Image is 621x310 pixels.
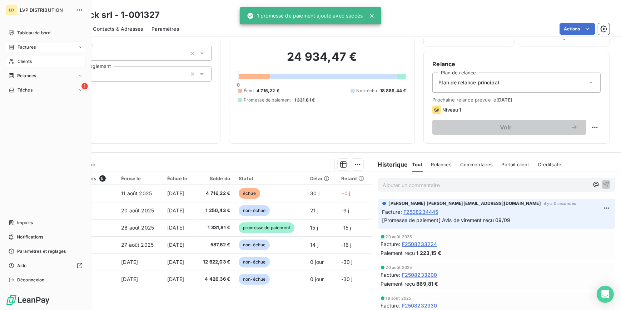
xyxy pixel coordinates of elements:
span: 1 250,43 € [199,207,230,214]
span: échue [239,188,260,199]
span: Paiement reçu [381,249,415,257]
span: F2508233200 [402,271,437,279]
span: Notifications [17,234,43,240]
span: Tâches [18,87,33,93]
span: -15 j [341,225,351,231]
div: Open Intercom Messenger [597,286,614,303]
span: Relances [17,73,36,79]
span: Contacts & Adresses [93,25,143,33]
span: [DATE] [496,97,512,103]
span: 27 août 2025 [121,242,154,248]
span: Tout [412,162,423,167]
span: 0 jour [310,276,324,282]
span: Relances [431,162,452,167]
span: +0 j [341,190,351,196]
span: 20 août 2025 [121,207,154,213]
div: Statut [239,176,302,181]
span: 0 jour [310,259,324,265]
span: -9 j [341,207,349,213]
span: [DATE] [167,259,184,265]
h6: Relance [432,60,601,68]
span: Plan de relance principal [438,79,499,86]
span: -30 j [341,259,353,265]
span: Promesse de paiement [244,97,291,103]
span: 21 j [310,207,318,213]
span: Paiement reçu [381,280,415,287]
span: Tableau de bord [17,30,50,36]
span: Facture : [382,208,402,216]
span: 6 [99,175,106,182]
span: Clients [18,58,32,65]
div: Solde dû [199,176,230,181]
span: 26 août 2025 [121,225,154,231]
span: 15 j [310,225,318,231]
span: Échu [244,88,254,94]
span: promesse de paiement [239,222,294,233]
span: [PERSON_NAME] [PERSON_NAME][EMAIL_ADDRESS][DOMAIN_NAME] [389,200,541,207]
button: Actions [560,23,595,35]
span: 4 716,22 € [257,88,279,94]
span: Portail client [502,162,529,167]
span: Creditsafe [538,162,562,167]
span: [DATE] [167,242,184,248]
div: Émise le [121,176,159,181]
span: 1 331,81 € [294,97,315,103]
span: Niveau 1 [442,107,461,113]
a: Aide [6,260,85,271]
div: 1 promesse de paiement ajouté avec succès [247,9,363,22]
span: non-échue [239,257,270,267]
span: non-échue [239,240,270,250]
span: F2508232930 [402,302,437,309]
span: il y a 0 secondes [544,201,576,206]
span: Déconnexion [17,277,45,283]
span: [DATE] [167,207,184,213]
span: 18 août 2025 [386,296,412,300]
span: 587,62 € [199,241,230,249]
span: F2508234445 [403,208,438,216]
span: [DATE] [121,276,138,282]
div: Délai [310,176,332,181]
span: 0 [237,82,240,88]
span: [Promesse de paiement] Avis de virement reçu 09/09 [382,217,511,223]
span: [DATE] [167,190,184,196]
span: 869,81 € [416,280,438,287]
span: 20 août 2025 [386,235,412,239]
span: Aide [17,262,27,269]
span: Commentaires [460,162,493,167]
span: 14 j [310,242,318,248]
span: 4 426,36 € [199,276,230,283]
span: 11 août 2025 [121,190,152,196]
h6: Historique [372,160,408,169]
span: F2508233224 [402,240,437,248]
button: Voir [432,120,586,135]
span: 30 j [310,190,319,196]
span: Voir [441,124,571,130]
span: [DATE] [121,259,138,265]
img: Logo LeanPay [6,294,50,306]
span: Facture : [381,302,401,309]
span: 4 716,22 € [199,190,230,197]
span: 1 223,15 € [416,249,441,257]
span: 20 août 2025 [386,265,412,270]
span: -16 j [341,242,352,248]
h2: 24 934,47 € [238,50,406,71]
div: Échue le [167,176,190,181]
span: non-échue [239,205,270,216]
span: -30 j [341,276,353,282]
span: Factures [18,44,36,50]
span: [DATE] [167,276,184,282]
span: Imports [17,220,33,226]
span: 18 886,44 € [380,88,406,94]
input: Ajouter une valeur [91,71,97,77]
span: non-échue [239,274,270,285]
span: 1 [81,83,88,89]
span: [DATE] [167,225,184,231]
span: Paramètres [151,25,179,33]
span: Prochaine relance prévue le [432,97,601,103]
span: Facture : [381,240,401,248]
div: Retard [341,176,368,181]
span: LVP DISTRIBUTION [20,7,71,13]
span: Facture : [381,271,401,279]
span: Non-échu [356,88,377,94]
h3: Kickkick srl - 1-001327 [63,9,160,21]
